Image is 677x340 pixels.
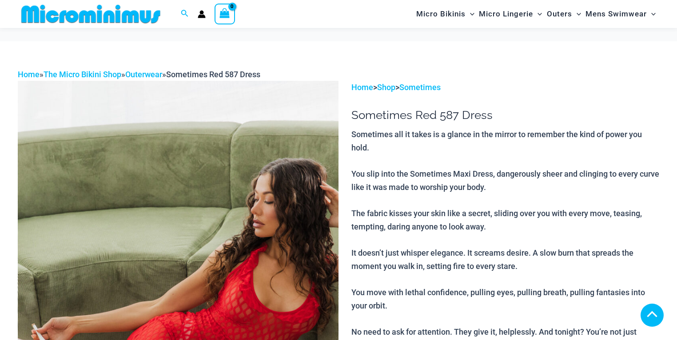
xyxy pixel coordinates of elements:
[18,4,164,24] img: MM SHOP LOGO FLAT
[18,70,40,79] a: Home
[215,4,235,24] a: View Shopping Cart, empty
[583,3,658,25] a: Mens SwimwearMenu ToggleMenu Toggle
[572,3,581,25] span: Menu Toggle
[351,83,373,92] a: Home
[416,3,466,25] span: Micro Bikinis
[351,108,659,122] h1: Sometimes Red 587 Dress
[477,3,544,25] a: Micro LingerieMenu ToggleMenu Toggle
[125,70,162,79] a: Outerwear
[413,1,659,27] nav: Site Navigation
[399,83,441,92] a: Sometimes
[414,3,477,25] a: Micro BikinisMenu ToggleMenu Toggle
[545,3,583,25] a: OutersMenu ToggleMenu Toggle
[44,70,121,79] a: The Micro Bikini Shop
[585,3,647,25] span: Mens Swimwear
[377,83,395,92] a: Shop
[351,81,659,94] p: > >
[166,70,260,79] span: Sometimes Red 587 Dress
[181,8,189,20] a: Search icon link
[647,3,656,25] span: Menu Toggle
[466,3,474,25] span: Menu Toggle
[533,3,542,25] span: Menu Toggle
[198,10,206,18] a: Account icon link
[479,3,533,25] span: Micro Lingerie
[18,70,260,79] span: » » »
[547,3,572,25] span: Outers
